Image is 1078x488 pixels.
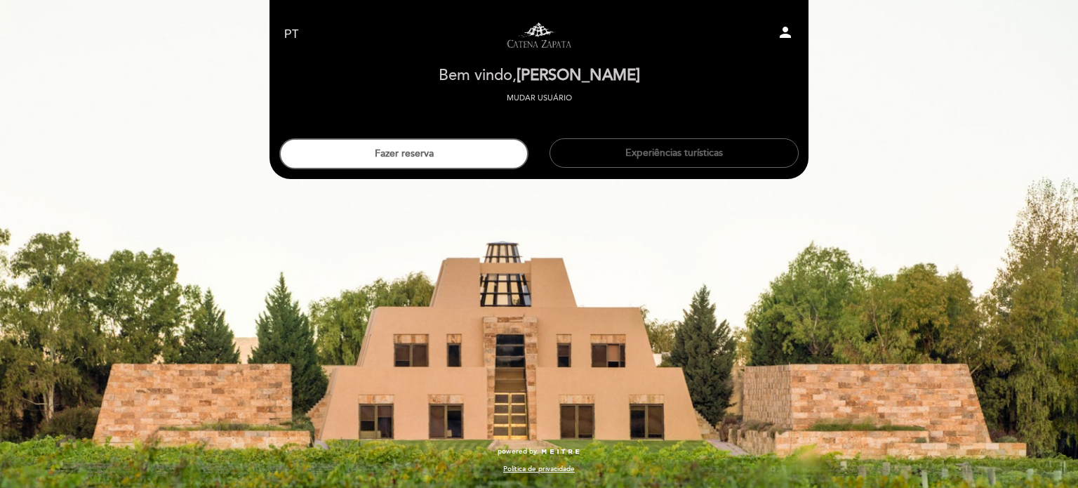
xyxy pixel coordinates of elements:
[777,24,794,46] button: person
[439,67,640,84] h2: Bem vindo,
[451,15,627,54] a: Visitas y degustaciones en La Pirámide
[517,66,640,85] span: [PERSON_NAME]
[777,24,794,41] i: person
[503,464,575,474] a: Política de privacidade
[498,447,537,456] span: powered by
[279,138,528,169] button: Fazer reserva
[540,449,580,456] img: MEITRE
[550,138,799,168] button: Experiências turísticas
[503,92,576,105] button: Mudar usuário
[498,447,580,456] a: powered by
